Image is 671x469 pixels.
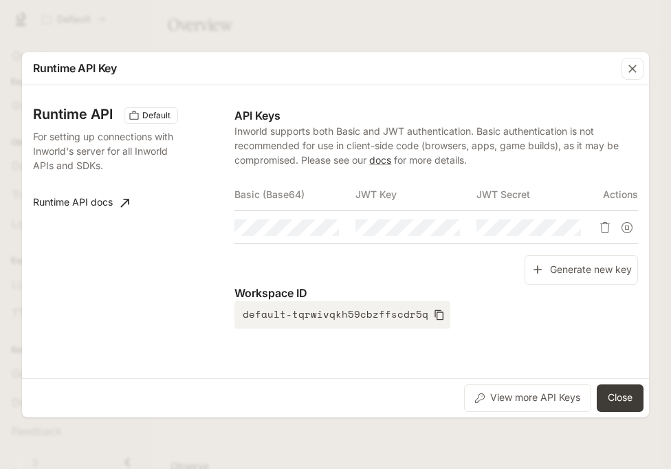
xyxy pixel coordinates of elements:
[234,124,638,167] p: Inworld supports both Basic and JWT authentication. Basic authentication is not recommended for u...
[525,255,638,285] button: Generate new key
[597,178,638,211] th: Actions
[137,109,176,122] span: Default
[27,189,135,217] a: Runtime API docs
[234,178,355,211] th: Basic (Base64)
[33,107,113,121] h3: Runtime API
[597,384,643,412] button: Close
[33,129,176,173] p: For setting up connections with Inworld's server for all Inworld APIs and SDKs.
[234,301,450,329] button: default-tqrwivqkh59cbzffscdr5q
[476,178,597,211] th: JWT Secret
[616,217,638,239] button: Suspend API key
[369,154,391,166] a: docs
[234,107,638,124] p: API Keys
[464,384,591,412] button: View more API Keys
[234,285,638,301] p: Workspace ID
[124,107,178,124] div: These keys will apply to your current workspace only
[594,217,616,239] button: Delete API key
[33,60,117,76] p: Runtime API Key
[355,178,476,211] th: JWT Key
